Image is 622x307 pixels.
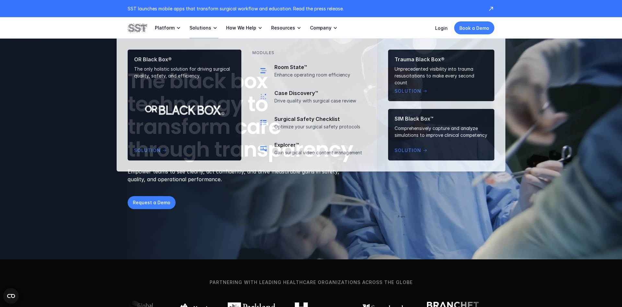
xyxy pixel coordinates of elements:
p: Partnering with leading healthcare organizations across the globe [11,279,611,286]
p: Enhance operating room efficiency [274,72,362,78]
a: SIM Black Box™Comprehensively capture and analyze simulations to improve clinical competencySolut... [388,109,494,160]
a: video iconExplorer™Gain surgical video content management [252,137,366,159]
a: schedule iconRoom State™Enhance operating room efficiency [252,60,366,82]
a: OR Black Box®The only holistic solution for driving surgical quality, safety, and efficiencySolut... [128,50,241,160]
p: Optimize your surgical safety protocols [274,124,362,130]
p: The only holistic solution for driving surgical quality, safety, and efficiency [134,65,235,79]
p: Book a Demo [459,25,489,31]
img: schedule icon [259,66,268,75]
p: Platform [155,25,175,31]
span: arrow_right_alt [422,148,428,153]
a: Request a Demo [128,196,176,209]
a: collection of dots iconCase Discovery™Drive quality with surgical case review [252,86,366,108]
a: Book a Demo [454,21,494,34]
a: Trauma Black Box®Unprecedented visibility into trauma resuscitations to make every second countSo... [388,50,494,101]
p: Company [310,25,331,31]
span: arrow_right_alt [162,148,167,153]
p: Comprehensively capture and analyze simulations to improve clinical competency [395,125,488,138]
p: Request a Demo [133,199,170,206]
p: Solutions [190,25,211,31]
a: Platform [155,17,182,39]
p: Unprecedented visibility into trauma resuscitations to make every second count [395,65,488,86]
p: Gain surgical video content management [274,150,362,156]
a: checklist iconSurgical Safety ChecklistOptimize your surgical safety protocols [252,112,366,134]
button: Open CMP widget [3,288,19,304]
img: SST logo [128,22,147,33]
p: Resources [271,25,295,31]
a: Login [435,25,448,31]
img: checklist icon [259,118,268,127]
p: OR Black Box® [134,56,172,63]
p: Trauma Black Box® [395,56,444,63]
img: video icon [259,144,268,153]
img: collection of dots icon [259,92,268,101]
p: Explorer™ [274,142,362,148]
p: MODULES [252,50,274,56]
p: Room State™ [274,64,362,71]
p: SST launches mobile apps that transform surgical workflow and education. Read the press release. [128,5,344,12]
span: arrow_right_alt [422,89,428,94]
p: Drive quality with surgical case review [274,98,362,104]
p: Solution [395,147,421,154]
p: Case Discovery™ [274,90,362,97]
p: SIM Black Box™ [395,115,433,122]
p: Empower teams to see clearly, act confidently, and drive measurable gains in safety, quality, and... [128,168,348,183]
p: How We Help [226,25,256,31]
p: Solution [134,147,161,154]
p: Solution [395,88,421,95]
p: Surgical Safety Checklist [274,116,362,123]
